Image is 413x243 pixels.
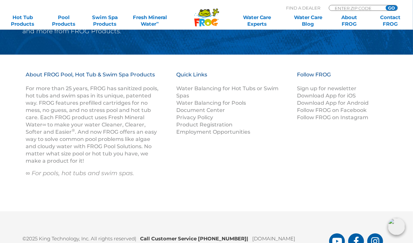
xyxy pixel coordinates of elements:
[176,71,289,85] h3: Quick Links
[176,121,232,128] a: Product Registration
[48,14,80,27] a: PoolProducts
[176,100,246,106] a: Water Balancing for Pools
[388,218,405,235] img: openIcon
[156,20,159,25] sup: ∞
[26,85,160,165] p: For more than 25 years, FROG has sanitized pools, hot tubs and swim spas in its unique, patented ...
[292,14,324,27] a: Water CareBlog
[297,71,379,85] h3: Follow FROG
[176,114,213,121] a: Privacy Policy
[135,235,136,242] span: |
[386,5,398,11] input: GO
[130,14,170,27] a: Fresh MineralWater∞
[333,14,365,27] a: AboutFROG
[176,85,279,99] a: Water Balancing for Hot Tubs or Swim Spas
[176,107,225,113] a: Document Center
[297,114,368,121] a: Follow FROG on Instagram
[286,5,320,11] p: Find A Dealer
[231,14,283,27] a: Water CareExperts
[375,14,406,27] a: ContactFROG
[26,170,134,177] em: ∞ For pools, hot tubs and swim spas.
[297,85,356,92] a: Sign up for newsletter
[297,93,356,99] a: Download App for iOS
[176,129,250,135] a: Employment Opportunities
[22,231,329,243] p: ©2025 King Technology, Inc. All rights reserved
[247,235,248,242] span: |
[140,235,252,242] b: Call Customer Service [PHONE_NUMBER]
[7,14,38,27] a: Hot TubProducts
[297,100,369,106] a: Download App for Android
[252,235,295,242] a: [DOMAIN_NAME]
[89,14,121,27] a: Swim SpaProducts
[334,5,378,11] input: Zip Code Form
[26,71,160,85] h3: About FROG Pool, Hot Tub & Swim Spa Products
[297,107,367,113] a: Follow FROG on Facebook
[72,128,75,133] sup: ®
